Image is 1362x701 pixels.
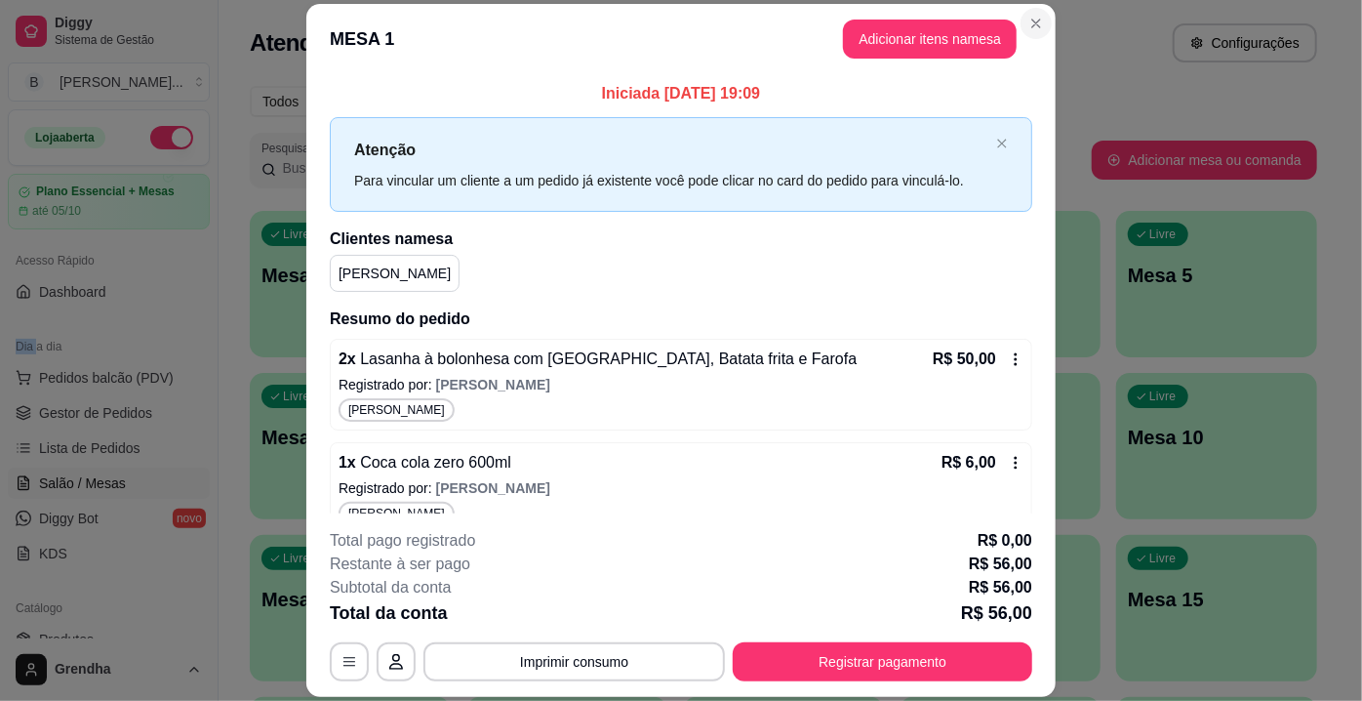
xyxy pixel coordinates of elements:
p: [PERSON_NAME] [339,264,451,283]
header: MESA 1 [306,4,1056,74]
span: [PERSON_NAME] [344,402,449,418]
p: Registrado por: [339,478,1023,498]
p: R$ 0,00 [978,529,1032,553]
p: Restante à ser pago [330,553,470,576]
span: Coca cola zero 600ml [356,454,511,471]
p: Iniciada [DATE] 19:09 [330,82,1032,105]
button: Registrar pagamento [733,642,1032,681]
p: R$ 56,00 [969,553,1032,576]
span: [PERSON_NAME] [344,506,449,521]
span: Lasanha à bolonhesa com [GEOGRAPHIC_DATA], Batata frita e Farofa [356,350,857,367]
p: R$ 50,00 [933,348,996,371]
span: [PERSON_NAME] [436,377,550,392]
span: [PERSON_NAME] [436,480,550,496]
p: Atenção [354,138,988,162]
h2: Clientes na mesa [330,227,1032,251]
button: Adicionar itens namesa [843,20,1017,59]
p: Subtotal da conta [330,576,452,599]
p: Total pago registrado [330,529,475,553]
button: close [996,138,1008,150]
span: close [996,138,1008,149]
p: R$ 6,00 [941,451,996,474]
div: Para vincular um cliente a um pedido já existente você pode clicar no card do pedido para vinculá... [354,170,988,191]
p: Total da conta [330,599,448,627]
h2: Resumo do pedido [330,308,1032,331]
p: Registrado por: [339,375,1023,394]
p: 1 x [339,451,511,474]
button: Close [1021,8,1052,39]
button: Imprimir consumo [423,642,725,681]
p: R$ 56,00 [969,576,1032,599]
p: 2 x [339,348,857,371]
p: R$ 56,00 [961,599,1032,627]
